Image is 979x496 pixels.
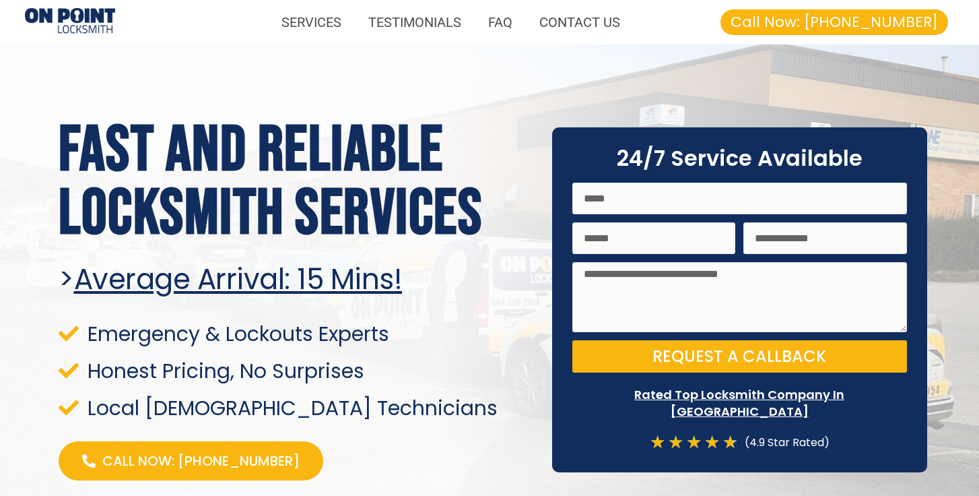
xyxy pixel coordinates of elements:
[355,7,475,38] a: TESTIMONIALS
[572,148,907,169] h2: 24/7 Service Available
[84,362,364,380] span: Honest Pricing, No Surprises
[129,7,634,38] nav: Menu
[572,386,907,420] p: Rated Top Locksmith Company In [GEOGRAPHIC_DATA]
[25,8,115,36] img: Proximity Locksmiths 1
[84,399,498,417] span: Local [DEMOGRAPHIC_DATA] Technicians
[59,119,535,246] h1: Fast and reliable locksmith services
[686,433,702,452] i: ★
[74,259,403,299] u: Average arrival: 15 Mins!
[668,433,683,452] i: ★
[720,9,948,35] a: Call Now: [PHONE_NUMBER]
[731,15,938,30] span: Call Now: [PHONE_NUMBER]
[572,183,907,381] form: On Point Locksmith
[652,348,826,365] span: Request a Callback
[268,7,355,38] a: SERVICES
[572,340,907,373] button: Request a Callback
[59,263,535,297] h2: >
[722,433,738,452] i: ★
[650,433,738,452] div: 4.7/5
[738,433,830,452] div: (4.9 Star Rated)
[650,433,665,452] i: ★
[704,433,720,452] i: ★
[84,325,389,343] span: Emergency & Lockouts Experts
[526,7,634,38] a: CONTACT US
[475,7,526,38] a: FAQ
